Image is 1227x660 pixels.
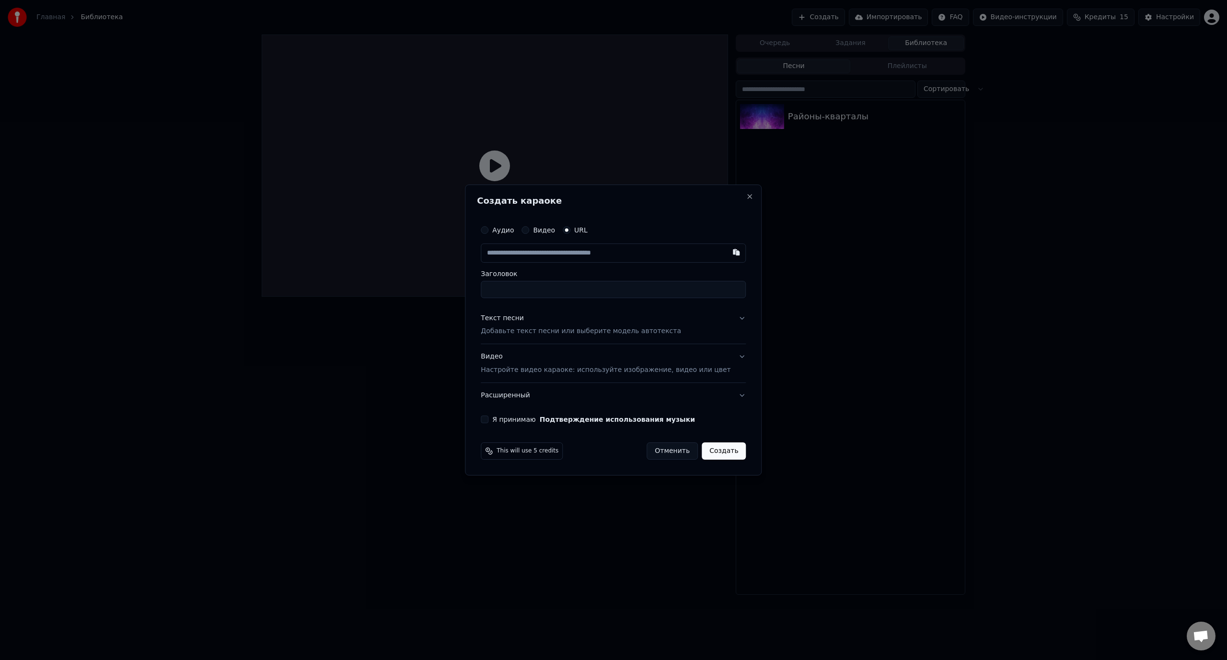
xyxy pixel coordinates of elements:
[497,447,558,455] span: This will use 5 credits
[574,227,588,233] label: URL
[533,227,555,233] label: Видео
[481,327,681,336] p: Добавьте текст песни или выберите модель автотекста
[481,306,746,344] button: Текст песниДобавьте текст песни или выберите модель автотекста
[702,442,746,460] button: Создать
[481,365,730,375] p: Настройте видео караоке: используйте изображение, видео или цвет
[481,352,730,375] div: Видео
[492,416,695,423] label: Я принимаю
[481,270,746,277] label: Заголовок
[481,313,524,323] div: Текст песни
[481,345,746,383] button: ВидеоНастройте видео караоке: используйте изображение, видео или цвет
[481,383,746,408] button: Расширенный
[492,227,514,233] label: Аудио
[540,416,695,423] button: Я принимаю
[477,197,750,205] h2: Создать караоке
[647,442,698,460] button: Отменить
